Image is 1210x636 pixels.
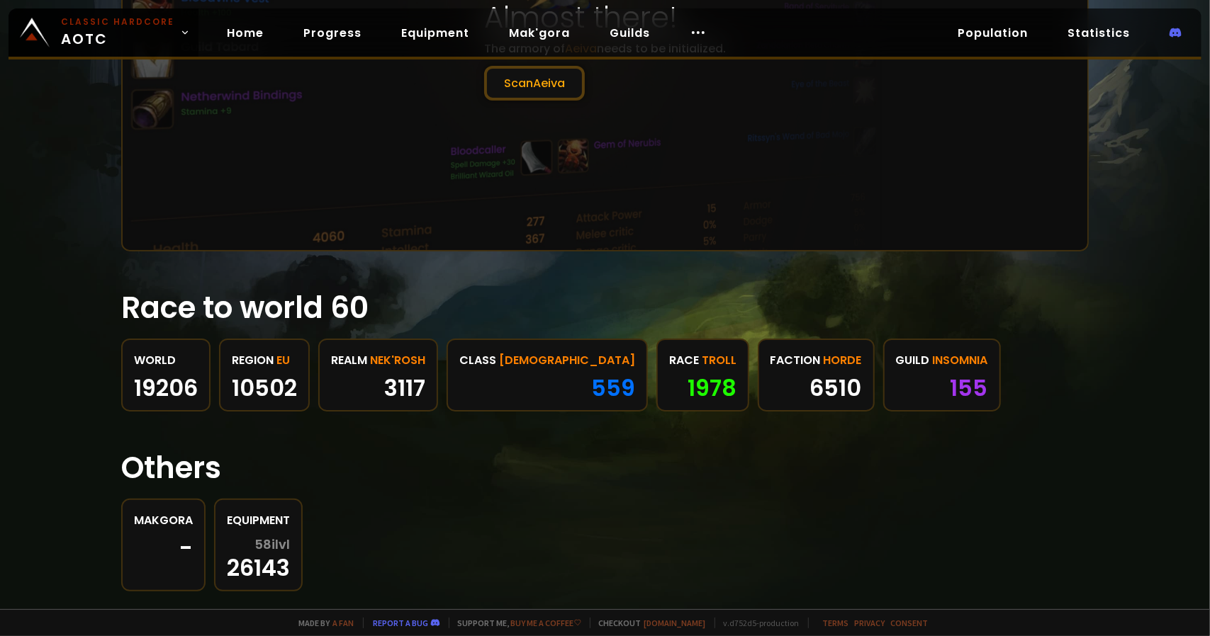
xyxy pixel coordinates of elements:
[215,18,275,47] a: Home
[333,618,354,628] a: a fan
[459,351,635,369] div: class
[214,499,303,591] a: Equipment58ilvl26143
[374,618,429,628] a: Report a bug
[590,618,706,628] span: Checkout
[896,377,988,399] div: 155
[9,8,198,57] a: Classic HardcoreAOTC
[134,538,193,559] div: -
[758,339,875,411] a: factionHorde6510
[219,339,310,411] a: regionEU10502
[134,351,198,369] div: World
[370,351,425,369] span: Nek'Rosh
[771,377,862,399] div: 6510
[484,66,585,101] button: ScanAeiva
[702,351,736,369] span: Troll
[1056,18,1141,47] a: Statistics
[61,16,174,50] span: AOTC
[276,351,290,369] span: EU
[61,16,174,28] small: Classic Hardcore
[254,538,290,552] span: 58 ilvl
[232,351,297,369] div: region
[771,351,862,369] div: faction
[390,18,481,47] a: Equipment
[669,351,736,369] div: race
[484,40,726,101] p: The armory of needs to be initialized.
[331,351,425,369] div: realm
[823,618,849,628] a: Terms
[318,339,438,411] a: realmNek'Rosh3117
[121,339,211,411] a: World19206
[598,18,661,47] a: Guilds
[896,351,988,369] div: guild
[946,18,1039,47] a: Population
[891,618,929,628] a: Consent
[134,511,193,529] div: Makgora
[656,339,749,411] a: raceTroll1978
[331,377,425,399] div: 3117
[232,377,297,399] div: 10502
[291,618,354,628] span: Made by
[227,511,290,529] div: Equipment
[511,618,581,628] a: Buy me a coffee
[449,618,581,628] span: Support me,
[459,377,635,399] div: 559
[933,351,988,369] span: Insomnia
[134,377,198,399] div: 19206
[498,18,581,47] a: Mak'gora
[447,339,648,411] a: class[DEMOGRAPHIC_DATA]559
[227,538,290,579] div: 26143
[669,377,736,399] div: 1978
[121,285,1089,330] h1: Race to world 60
[824,351,862,369] span: Horde
[499,351,635,369] span: [DEMOGRAPHIC_DATA]
[644,618,706,628] a: [DOMAIN_NAME]
[121,499,206,591] a: Makgora-
[292,18,373,47] a: Progress
[855,618,885,628] a: Privacy
[715,618,800,628] span: v. d752d5 - production
[121,445,1089,490] h1: Others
